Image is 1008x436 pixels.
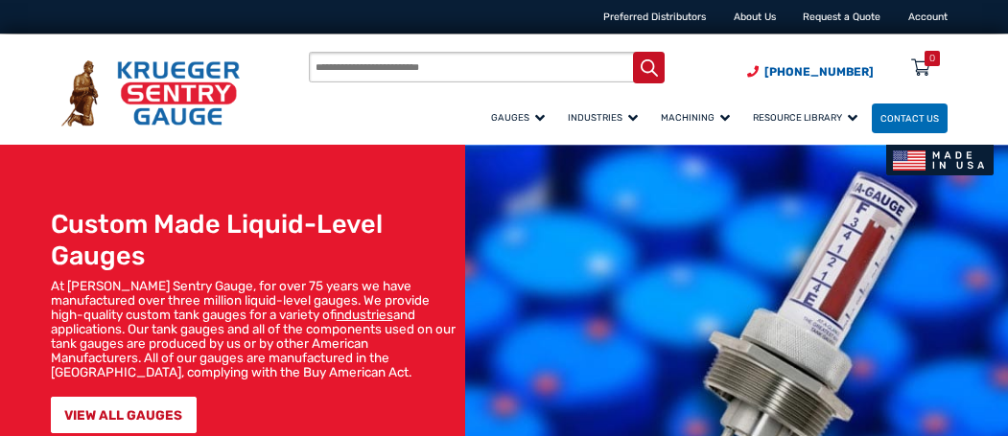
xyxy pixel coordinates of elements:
[337,307,393,322] a: industries
[764,65,874,79] span: [PHONE_NUMBER]
[744,101,872,134] a: Resource Library
[559,101,652,134] a: Industries
[61,60,240,126] img: Krueger Sentry Gauge
[929,51,935,66] div: 0
[734,11,776,23] a: About Us
[51,279,458,379] p: At [PERSON_NAME] Sentry Gauge, for over 75 years we have manufactured over three million liquid-l...
[491,112,545,123] span: Gauges
[880,113,939,124] span: Contact Us
[51,209,458,271] h1: Custom Made Liquid-Level Gauges
[803,11,880,23] a: Request a Quote
[51,397,197,432] a: VIEW ALL GAUGES
[872,103,948,133] a: Contact Us
[482,101,559,134] a: Gauges
[747,63,874,80] a: Phone Number (920) 434-8860
[886,145,995,175] img: Made In USA
[908,11,948,23] a: Account
[652,101,744,134] a: Machining
[568,112,638,123] span: Industries
[661,112,730,123] span: Machining
[753,112,857,123] span: Resource Library
[603,11,706,23] a: Preferred Distributors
